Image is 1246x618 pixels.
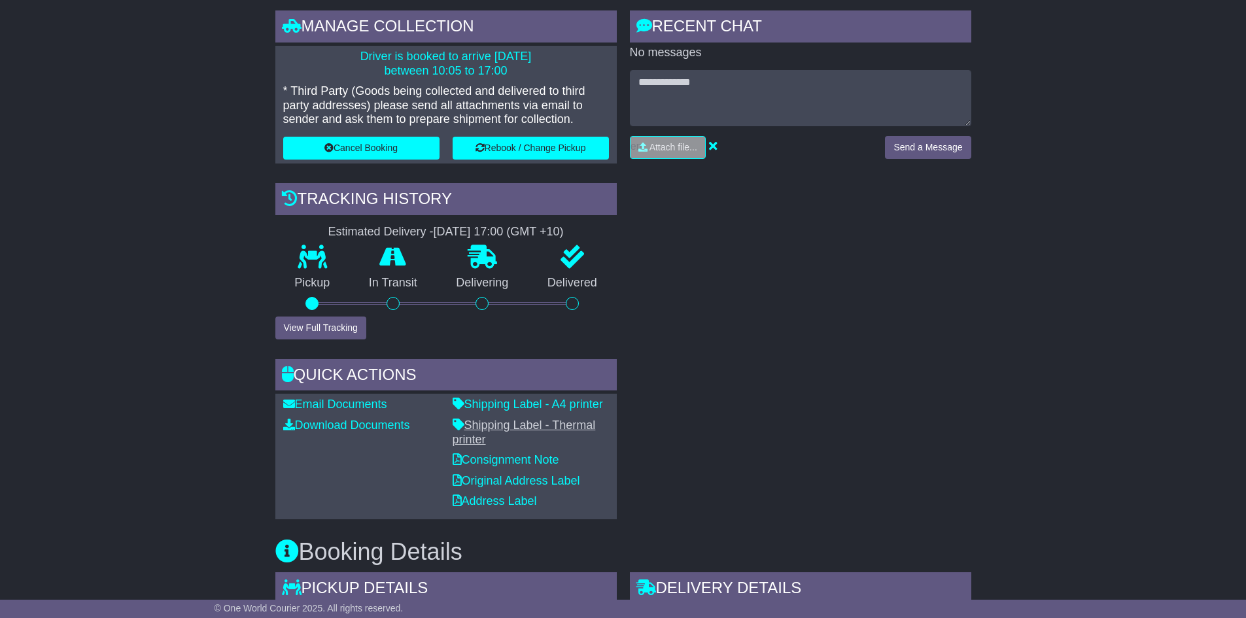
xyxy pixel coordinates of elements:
div: Estimated Delivery - [275,225,617,239]
button: View Full Tracking [275,317,366,339]
a: Email Documents [283,398,387,411]
p: In Transit [349,276,437,290]
a: Shipping Label - Thermal printer [453,419,596,446]
div: Quick Actions [275,359,617,394]
p: No messages [630,46,971,60]
button: Rebook / Change Pickup [453,137,609,160]
a: Original Address Label [453,474,580,487]
p: Delivered [528,276,617,290]
p: * Third Party (Goods being collected and delivered to third party addresses) please send all atta... [283,84,609,127]
button: Send a Message [885,136,971,159]
a: Address Label [453,494,537,507]
div: RECENT CHAT [630,10,971,46]
h3: Booking Details [275,539,971,565]
a: Consignment Note [453,453,559,466]
div: Manage collection [275,10,617,46]
button: Cancel Booking [283,137,440,160]
p: Pickup [275,276,350,290]
div: [DATE] 17:00 (GMT +10) [434,225,564,239]
div: Tracking history [275,183,617,218]
p: Driver is booked to arrive [DATE] between 10:05 to 17:00 [283,50,609,78]
div: Delivery Details [630,572,971,608]
a: Download Documents [283,419,410,432]
div: Pickup Details [275,572,617,608]
p: Delivering [437,276,528,290]
a: Shipping Label - A4 printer [453,398,603,411]
span: © One World Courier 2025. All rights reserved. [215,603,404,613]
